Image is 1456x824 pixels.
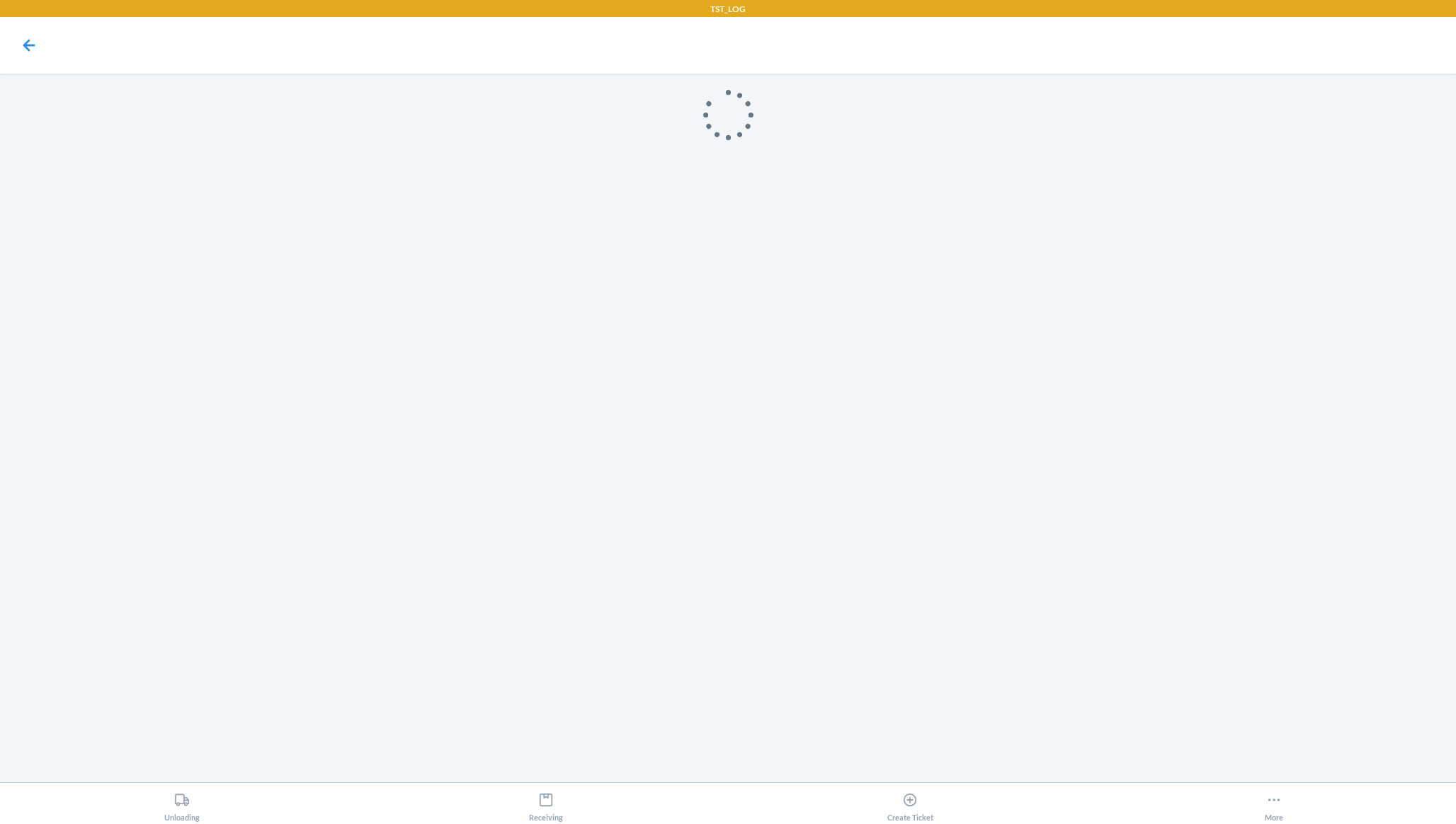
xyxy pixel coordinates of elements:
button: Create Ticket [728,783,1092,822]
div: Receiving [529,786,563,822]
button: More [1092,783,1456,822]
button: Receiving [364,783,728,822]
p: TST_LOG [710,3,746,16]
div: Create Ticket [887,786,933,822]
div: More [1265,786,1283,822]
div: Unloading [164,786,200,822]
